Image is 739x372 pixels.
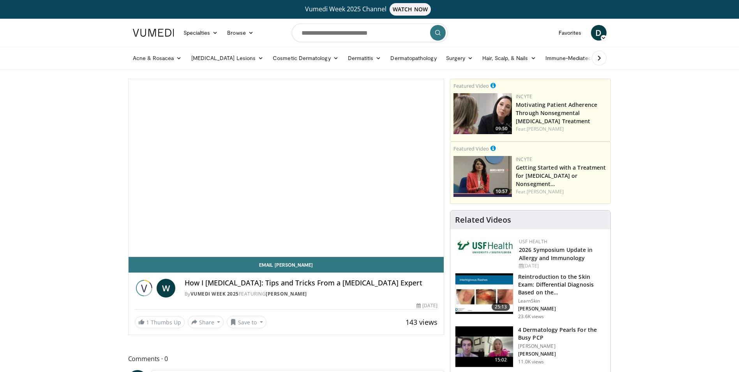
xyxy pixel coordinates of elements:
[493,188,510,195] span: 10:57
[516,156,532,163] a: Incyte
[441,50,478,66] a: Surgery
[133,29,174,37] img: VuMedi Logo
[146,319,149,326] span: 1
[128,50,187,66] a: Acne & Rosacea
[516,188,607,195] div: Feat.
[453,156,512,197] img: e02a99de-beb8-4d69-a8cb-018b1ffb8f0c.png.150x105_q85_crop-smart_upscale.jpg
[457,238,515,255] img: 6ba8804a-8538-4002-95e7-a8f8012d4a11.png.150x105_q85_autocrop_double_scale_upscale_version-0.2.jpg
[135,279,153,298] img: Vumedi Week 2025
[516,126,607,133] div: Feat.
[554,25,586,41] a: Favorites
[455,326,606,367] a: 15:02 4 Dermatology Pearls For the Busy PCP [PERSON_NAME] [PERSON_NAME] 11.0K views
[157,279,175,298] a: W
[406,317,437,327] span: 143 views
[492,303,510,311] span: 25:13
[190,291,239,297] a: Vumedi Week 2025
[128,354,444,364] span: Comments 0
[416,302,437,309] div: [DATE]
[518,343,606,349] p: [PERSON_NAME]
[518,314,544,320] p: 23.6K views
[268,50,343,66] a: Cosmetic Dermatology
[527,126,564,132] a: [PERSON_NAME]
[518,273,606,296] h3: Reintroduction to the Skin Exam: Differential Diagnosis Based on the…
[266,291,307,297] a: [PERSON_NAME]
[185,279,438,287] h4: How I [MEDICAL_DATA]: Tips and Tricks From a [MEDICAL_DATA] Expert
[455,215,511,225] h4: Related Videos
[519,262,604,269] div: [DATE]
[541,50,604,66] a: Immune-Mediated
[453,93,512,134] a: 09:50
[492,356,510,364] span: 15:02
[453,145,489,152] small: Featured Video
[527,188,564,195] a: [PERSON_NAME]
[493,125,510,132] span: 09:50
[518,306,606,312] p: [PERSON_NAME]
[591,25,607,41] a: D
[129,79,444,257] video-js: Video Player
[227,316,266,328] button: Save to
[516,93,532,100] a: Incyte
[518,298,606,304] p: LearnSkin
[518,359,544,365] p: 11.0K views
[129,257,444,273] a: Email [PERSON_NAME]
[455,326,513,367] img: 04c704bc-886d-4395-b463-610399d2ca6d.150x105_q85_crop-smart_upscale.jpg
[478,50,540,66] a: Hair, Scalp, & Nails
[134,3,605,16] a: Vumedi Week 2025 ChannelWATCH NOW
[453,93,512,134] img: 39505ded-af48-40a4-bb84-dee7792dcfd5.png.150x105_q85_crop-smart_upscale.jpg
[386,50,441,66] a: Dermatopathology
[519,238,547,245] a: USF Health
[343,50,386,66] a: Dermatitis
[187,50,268,66] a: [MEDICAL_DATA] Lesions
[455,273,513,314] img: 022c50fb-a848-4cac-a9d8-ea0906b33a1b.150x105_q85_crop-smart_upscale.jpg
[516,101,597,125] a: Motivating Patient Adherence Through Nonsegmental [MEDICAL_DATA] Treatment
[188,316,224,328] button: Share
[292,23,448,42] input: Search topics, interventions
[519,246,593,262] a: 2026 Symposium Update in Allergy and Immunology
[516,164,606,188] a: Getting Started with a Treatment for [MEDICAL_DATA] or Nonsegment…
[518,351,606,357] p: [PERSON_NAME]
[135,316,185,328] a: 1 Thumbs Up
[179,25,223,41] a: Specialties
[455,273,606,320] a: 25:13 Reintroduction to the Skin Exam: Differential Diagnosis Based on the… LearnSkin [PERSON_NAM...
[453,156,512,197] a: 10:57
[185,291,438,298] div: By FEATURING
[222,25,258,41] a: Browse
[390,3,431,16] span: WATCH NOW
[453,82,489,89] small: Featured Video
[518,326,606,342] h3: 4 Dermatology Pearls For the Busy PCP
